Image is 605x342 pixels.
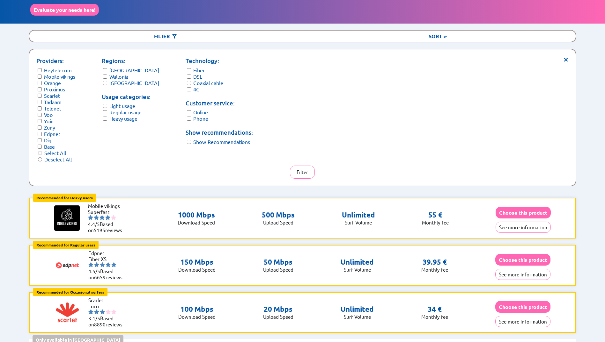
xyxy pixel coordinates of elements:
label: [GEOGRAPHIC_DATA] [109,67,159,73]
a: Choose this product [496,210,551,216]
p: 500 Mbps [262,210,295,219]
label: Phone [193,115,208,122]
li: Based on reviews [88,221,126,233]
label: Online [193,109,208,115]
p: Providers: [36,56,75,65]
p: Download Speed [178,267,216,273]
p: 1000 Mbps [178,210,215,219]
label: Wallonia [109,73,128,80]
img: starnr2 [94,309,99,314]
li: Loco [88,303,127,309]
img: Logo of Edpnet [55,253,80,278]
a: Choose this product [495,304,550,310]
p: Surf Volume [341,267,374,273]
label: DSL [193,73,202,80]
img: starnr3 [100,215,105,220]
p: Technology: [186,56,253,65]
label: Telenet [44,105,61,111]
label: Edpnet [44,131,60,137]
img: Logo of Mobile vikings [54,205,80,231]
li: Scarlet [88,297,127,303]
img: starnr4 [106,262,111,267]
label: Select All [44,150,66,156]
label: Orange [44,80,61,86]
span: 3.1/5 [88,315,100,321]
a: Choose this product [495,257,550,263]
img: starnr4 [105,215,110,220]
b: Recommended for Occasional surfers [36,289,104,295]
p: 100 Mbps [178,305,216,314]
label: Deselect All [44,156,72,162]
p: 34 € [428,305,442,314]
label: Voo [44,111,53,118]
label: Base [44,143,55,150]
img: Logo of Scarlet [55,300,80,325]
label: Heavy usage [109,115,137,122]
label: Light usage [109,103,135,109]
p: Usage categories: [102,92,159,101]
button: Choose this product [495,254,550,266]
p: Show recommendations: [186,128,253,137]
p: Unlimited [342,210,375,219]
p: Download Speed [178,314,216,320]
button: See more information [495,316,550,327]
button: Choose this product [496,207,551,218]
p: Download Speed [178,219,215,225]
p: Upload Speed [262,219,295,225]
b: Recommended for Heavy users [36,195,93,200]
label: Digi [44,137,52,143]
img: starnr1 [88,309,93,314]
img: starnr5 [111,262,116,267]
p: Upload Speed [263,314,293,320]
label: Tadaam [44,99,61,105]
p: Surf Volume [342,219,375,225]
li: Based on reviews [88,315,127,327]
img: starnr2 [94,215,99,220]
label: Proximus [44,86,65,92]
img: starnr3 [100,309,105,314]
label: Mobile vikings [44,73,75,80]
button: Evaluate your needs here! [30,4,99,16]
p: Monthly fee [422,219,449,225]
div: Sort [302,31,575,42]
img: Button open the sorting menu [443,33,449,39]
label: [GEOGRAPHIC_DATA] [109,80,159,86]
p: Regions: [102,56,159,65]
img: Button open the filtering menu [171,33,178,39]
li: Fiber XS [88,256,127,262]
p: Customer service: [186,99,253,108]
li: Superfast [88,209,126,215]
button: Filter [290,166,315,179]
p: 39.95 € [423,258,447,267]
label: 4G [193,86,200,92]
a: See more information [495,271,550,277]
img: starnr3 [100,262,105,267]
li: Based on reviews [88,268,127,280]
label: Show Recommendations [193,139,250,145]
button: Choose this product [495,301,550,313]
p: 150 Mbps [178,258,216,267]
label: Coaxial cable [193,80,223,86]
p: Surf Volume [341,314,374,320]
label: Scarlet [44,92,60,99]
a: See more information [496,224,551,230]
button: See more information [496,222,551,233]
li: Edpnet [88,250,127,256]
span: 4.5/5 [88,268,100,274]
p: Upload Speed [263,267,293,273]
span: 4.4/5 [88,221,100,227]
p: Unlimited [341,258,374,267]
img: starnr5 [111,215,116,220]
button: See more information [495,269,550,280]
span: 8890 [94,321,106,327]
p: Unlimited [341,305,374,314]
img: starnr1 [88,262,93,267]
div: Filter [29,31,302,42]
label: Yoin [44,118,54,124]
img: starnr4 [106,309,111,314]
li: Mobile vikings [88,203,126,209]
p: Monthly fee [421,267,448,273]
label: Fiber [193,67,205,73]
span: × [563,56,569,61]
img: starnr5 [111,309,116,314]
